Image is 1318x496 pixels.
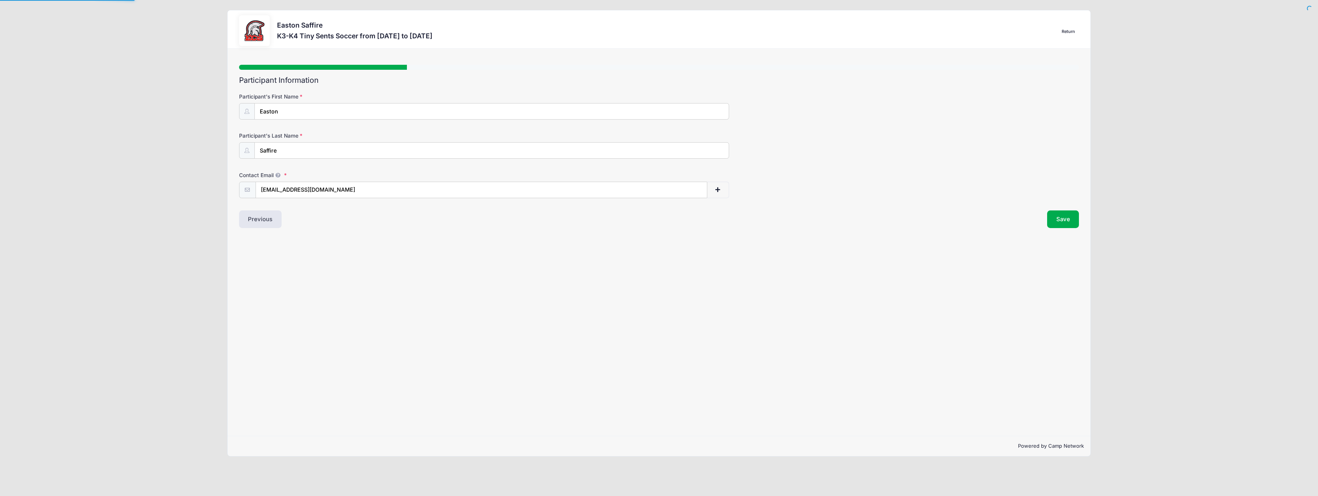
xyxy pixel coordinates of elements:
[256,182,707,198] input: email@email.com
[239,171,519,179] label: Contact Email
[254,103,729,120] input: Participant's First Name
[1058,27,1079,36] a: Return
[1047,210,1079,228] button: Save
[239,76,1079,85] h2: Participant Information
[239,210,282,228] button: Previous
[254,142,729,159] input: Participant's Last Name
[234,442,1084,450] p: Powered by Camp Network
[239,93,519,100] label: Participant's First Name
[239,132,519,140] label: Participant's Last Name
[277,32,433,40] h3: K3-K4 Tiny Sents Soccer from [DATE] to [DATE]
[277,21,433,29] h3: Easton Saffire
